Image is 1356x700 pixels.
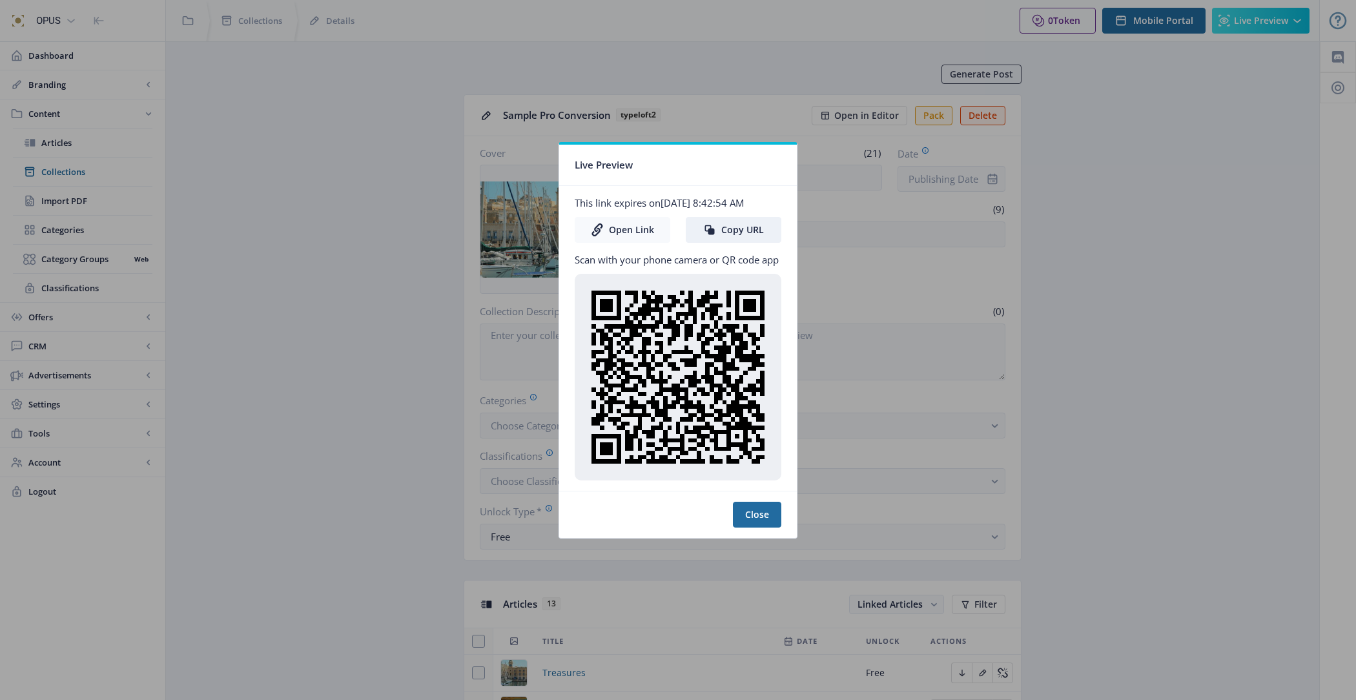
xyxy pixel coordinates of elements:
[575,217,670,243] a: Open Link
[661,196,744,209] span: [DATE] 8:42:54 AM
[575,253,781,266] p: Scan with your phone camera or QR code app
[686,217,781,243] button: Copy URL
[575,196,781,209] p: This link expires on
[575,155,633,175] span: Live Preview
[733,502,781,528] button: Close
